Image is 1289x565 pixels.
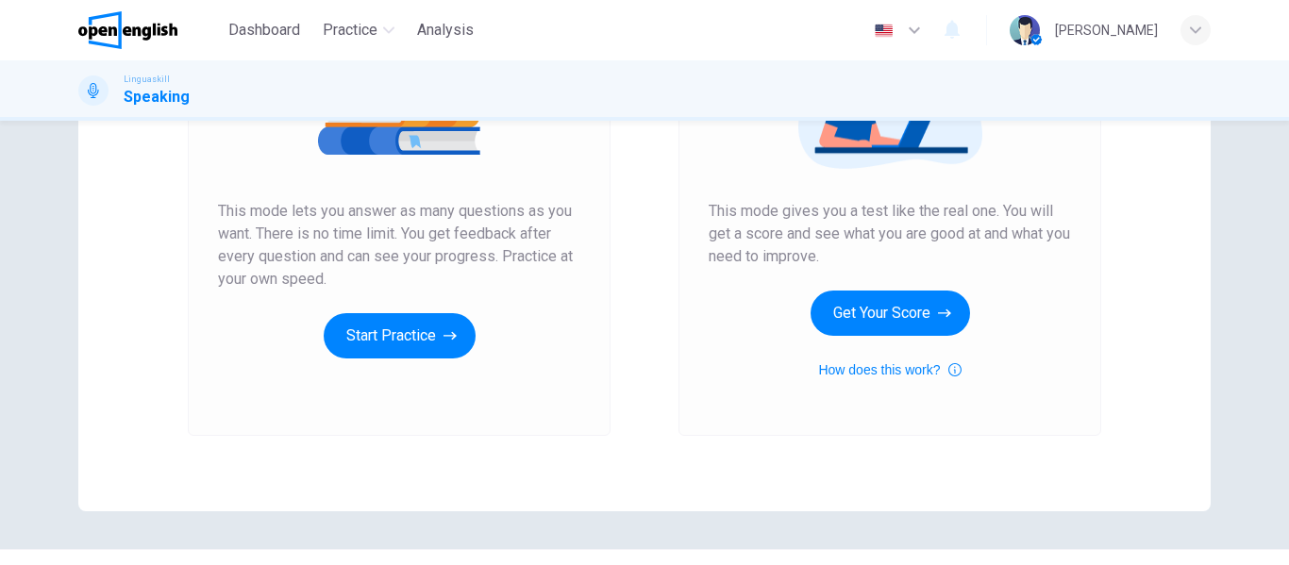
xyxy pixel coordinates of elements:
[323,19,377,42] span: Practice
[417,19,474,42] span: Analysis
[709,200,1071,268] span: This mode gives you a test like the real one. You will get a score and see what you are good at a...
[818,358,961,381] button: How does this work?
[218,200,580,291] span: This mode lets you answer as many questions as you want. There is no time limit. You get feedback...
[315,13,402,47] button: Practice
[872,24,896,38] img: en
[124,86,190,108] h1: Speaking
[811,291,970,336] button: Get Your Score
[1010,15,1040,45] img: Profile picture
[228,19,300,42] span: Dashboard
[78,11,221,49] a: OpenEnglish logo
[221,13,308,47] button: Dashboard
[1055,19,1158,42] div: [PERSON_NAME]
[78,11,177,49] img: OpenEnglish logo
[124,73,170,86] span: Linguaskill
[324,313,476,358] button: Start Practice
[410,13,481,47] button: Analysis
